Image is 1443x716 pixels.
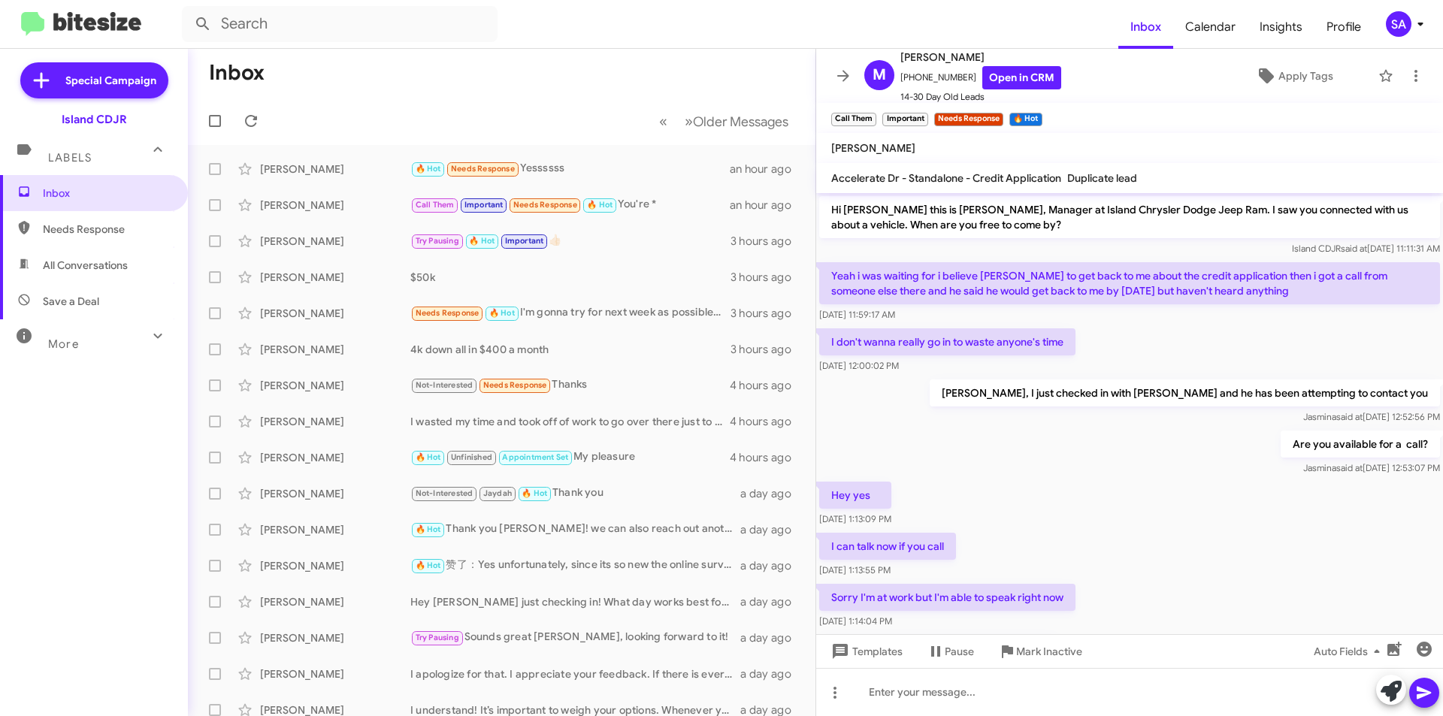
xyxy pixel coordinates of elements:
[20,62,168,98] a: Special Campaign
[260,414,410,429] div: [PERSON_NAME]
[831,113,876,126] small: Call Them
[182,6,498,42] input: Search
[831,141,915,155] span: [PERSON_NAME]
[260,342,410,357] div: [PERSON_NAME]
[730,162,803,177] div: an hour ago
[1314,5,1373,49] span: Profile
[828,638,903,665] span: Templates
[819,584,1075,611] p: Sorry I'm at work but I'm able to speak right now
[819,513,891,524] span: [DATE] 1:13:09 PM
[410,557,740,574] div: 赞了：Yes unfortunately, since its so new the online survey might not register any value yet. Let me...
[260,234,410,249] div: [PERSON_NAME]
[43,222,171,237] span: Needs Response
[483,488,512,498] span: Jaydah
[260,522,410,537] div: [PERSON_NAME]
[1386,11,1411,37] div: SA
[260,270,410,285] div: [PERSON_NAME]
[1217,62,1371,89] button: Apply Tags
[900,89,1061,104] span: 14-30 Day Old Leads
[451,164,515,174] span: Needs Response
[1302,638,1398,665] button: Auto Fields
[522,488,547,498] span: 🔥 Hot
[410,342,731,357] div: 4k down all in $400 a month
[416,633,459,642] span: Try Pausing
[1303,411,1440,422] span: Jasmina [DATE] 12:52:56 PM
[464,200,504,210] span: Important
[209,61,265,85] h1: Inbox
[730,414,803,429] div: 4 hours ago
[930,379,1440,406] p: [PERSON_NAME], I just checked in with [PERSON_NAME] and he has been attempting to contact you
[260,378,410,393] div: [PERSON_NAME]
[819,615,892,627] span: [DATE] 1:14:04 PM
[451,452,492,462] span: Unfinished
[873,63,886,87] span: M
[587,200,613,210] span: 🔥 Hot
[740,630,803,645] div: a day ago
[260,630,410,645] div: [PERSON_NAME]
[410,232,731,249] div: 👍🏻
[816,638,915,665] button: Templates
[730,198,803,213] div: an hour ago
[1303,462,1440,473] span: Jasmina [DATE] 12:53:07 PM
[882,113,927,126] small: Important
[731,234,803,249] div: 3 hours ago
[260,306,410,321] div: [PERSON_NAME]
[819,328,1075,355] p: I don't wanna really go in to waste anyone's time
[1278,62,1333,89] span: Apply Tags
[1336,411,1363,422] span: said at
[740,666,803,681] div: a day ago
[819,564,891,576] span: [DATE] 1:13:55 PM
[416,488,473,498] span: Not-Interested
[1118,5,1173,49] a: Inbox
[1292,243,1440,254] span: Island CDJR [DATE] 11:11:31 AM
[489,308,515,318] span: 🔥 Hot
[513,200,577,210] span: Needs Response
[260,162,410,177] div: [PERSON_NAME]
[410,449,730,466] div: My pleasure
[819,196,1440,238] p: Hi [PERSON_NAME] this is [PERSON_NAME], Manager at Island Chrysler Dodge Jeep Ram. I saw you conn...
[650,106,676,137] button: Previous
[65,73,156,88] span: Special Campaign
[819,360,899,371] span: [DATE] 12:00:02 PM
[410,270,731,285] div: $50k
[934,113,1003,126] small: Needs Response
[982,66,1061,89] a: Open in CRM
[43,294,99,309] span: Save a Deal
[831,171,1061,185] span: Accelerate Dr - Standalone - Credit Application
[1248,5,1314,49] a: Insights
[410,485,740,502] div: Thank you
[410,160,730,177] div: Yessssss
[410,376,730,394] div: Thanks
[731,342,803,357] div: 3 hours ago
[416,236,459,246] span: Try Pausing
[819,482,891,509] p: Hey yes
[410,414,730,429] div: I wasted my time and took off of work to go over there just to be there for 15mins to tell me $10...
[260,198,410,213] div: [PERSON_NAME]
[731,306,803,321] div: 3 hours ago
[260,450,410,465] div: [PERSON_NAME]
[1016,638,1082,665] span: Mark Inactive
[410,629,740,646] div: Sounds great [PERSON_NAME], looking forward to it!
[731,270,803,285] div: 3 hours ago
[1373,11,1426,37] button: SA
[410,304,731,322] div: I'm gonna try for next week as possible not me to do anything or come this week at all
[416,308,479,318] span: Needs Response
[416,524,441,534] span: 🔥 Hot
[416,560,441,570] span: 🔥 Hot
[43,186,171,201] span: Inbox
[410,594,740,609] div: Hey [PERSON_NAME] just checking in! What day works best for you to stop by and have an informatio...
[410,521,740,538] div: Thank you [PERSON_NAME]! we can also reach out another time when you are back from vacation
[260,486,410,501] div: [PERSON_NAME]
[1009,113,1042,126] small: 🔥 Hot
[48,151,92,165] span: Labels
[1067,171,1137,185] span: Duplicate lead
[730,450,803,465] div: 4 hours ago
[416,380,473,390] span: Not-Interested
[502,452,568,462] span: Appointment Set
[416,452,441,462] span: 🔥 Hot
[410,666,740,681] div: I apologize for that. I appreciate your feedback. If there is every anything we can do to earn yo...
[62,112,127,127] div: Island CDJR
[740,522,803,537] div: a day ago
[900,66,1061,89] span: [PHONE_NUMBER]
